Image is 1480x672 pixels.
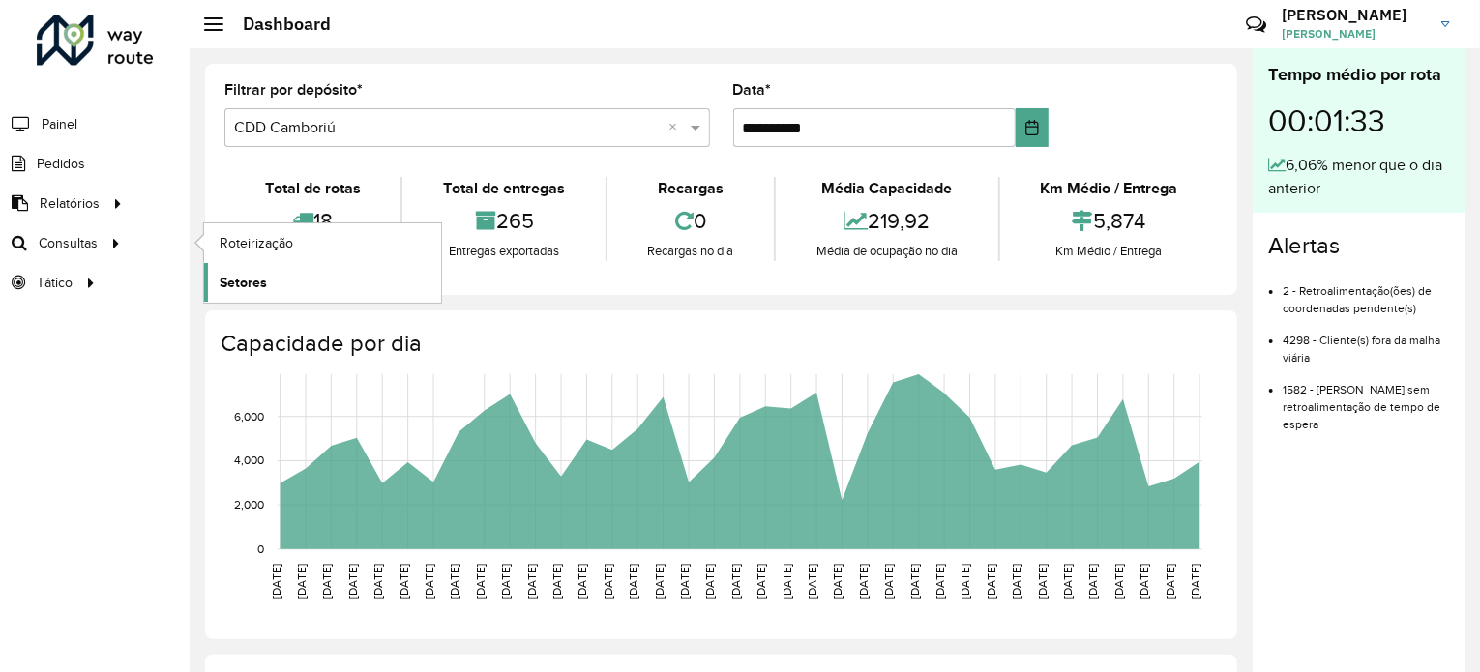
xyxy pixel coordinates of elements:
[882,564,895,599] text: [DATE]
[733,78,772,102] label: Data
[960,564,972,599] text: [DATE]
[257,542,264,555] text: 0
[1164,564,1176,599] text: [DATE]
[985,564,997,599] text: [DATE]
[1087,564,1100,599] text: [DATE]
[229,177,396,200] div: Total de rotas
[577,564,589,599] text: [DATE]
[755,564,767,599] text: [DATE]
[234,454,264,467] text: 4,000
[933,564,946,599] text: [DATE]
[1005,177,1213,200] div: Km Médio / Entrega
[234,410,264,423] text: 6,000
[270,564,282,599] text: [DATE]
[832,564,844,599] text: [DATE]
[42,114,77,134] span: Painel
[908,564,921,599] text: [DATE]
[612,242,769,261] div: Recargas no dia
[806,564,818,599] text: [DATE]
[221,330,1218,358] h4: Capacidade por dia
[407,200,600,242] div: 265
[653,564,666,599] text: [DATE]
[1282,25,1427,43] span: [PERSON_NAME]
[204,223,441,262] a: Roteirização
[1282,6,1427,24] h3: [PERSON_NAME]
[234,498,264,511] text: 2,000
[1036,564,1049,599] text: [DATE]
[1061,564,1074,599] text: [DATE]
[627,564,639,599] text: [DATE]
[1005,200,1213,242] div: 5,874
[1005,242,1213,261] div: Km Médio / Entrega
[346,564,359,599] text: [DATE]
[781,564,793,599] text: [DATE]
[612,177,769,200] div: Recargas
[612,200,769,242] div: 0
[1268,62,1450,88] div: Tempo médio por rota
[669,116,686,139] span: Clear all
[229,200,396,242] div: 18
[729,564,742,599] text: [DATE]
[602,564,614,599] text: [DATE]
[781,177,992,200] div: Média Capacidade
[220,273,267,293] span: Setores
[37,154,85,174] span: Pedidos
[525,564,538,599] text: [DATE]
[204,263,441,302] a: Setores
[220,233,293,253] span: Roteirização
[1283,268,1450,317] li: 2 - Retroalimentação(ões) de coordenadas pendente(s)
[1112,564,1125,599] text: [DATE]
[37,273,73,293] span: Tático
[223,14,331,35] h2: Dashboard
[1283,317,1450,366] li: 4298 - Cliente(s) fora da malha viária
[1268,154,1450,200] div: 6,06% menor que o dia anterior
[224,78,363,102] label: Filtrar por depósito
[474,564,487,599] text: [DATE]
[1016,108,1049,147] button: Choose Date
[1268,88,1450,154] div: 00:01:33
[781,200,992,242] div: 219,92
[398,564,410,599] text: [DATE]
[781,242,992,261] div: Média de ocupação no dia
[371,564,384,599] text: [DATE]
[295,564,308,599] text: [DATE]
[320,564,333,599] text: [DATE]
[1235,4,1277,45] a: Contato Rápido
[1268,232,1450,260] h4: Alertas
[423,564,435,599] text: [DATE]
[407,177,600,200] div: Total de entregas
[1189,564,1201,599] text: [DATE]
[407,242,600,261] div: Entregas exportadas
[704,564,717,599] text: [DATE]
[857,564,870,599] text: [DATE]
[39,233,98,253] span: Consultas
[40,193,100,214] span: Relatórios
[1139,564,1151,599] text: [DATE]
[449,564,461,599] text: [DATE]
[1283,366,1450,433] li: 1582 - [PERSON_NAME] sem retroalimentação de tempo de espera
[499,564,512,599] text: [DATE]
[678,564,691,599] text: [DATE]
[550,564,563,599] text: [DATE]
[1010,564,1022,599] text: [DATE]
